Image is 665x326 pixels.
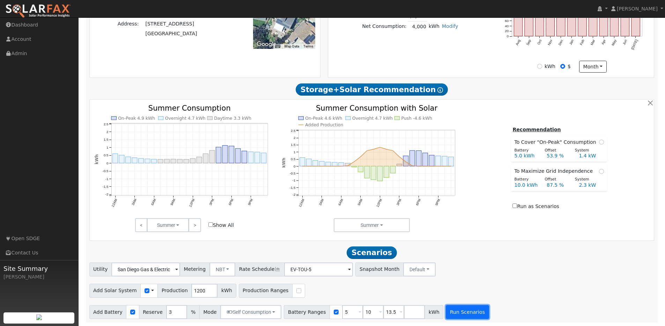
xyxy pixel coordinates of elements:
[105,192,108,196] text: -2
[125,157,131,163] rect: onclick=""
[505,19,509,23] text: 60
[379,146,381,148] circle: onclick=""
[405,161,407,162] circle: onclick=""
[300,157,305,166] rect: onclick=""
[511,148,541,154] div: Battery
[543,152,575,160] div: 53.9 %
[408,21,427,31] td: 4,000
[442,23,458,29] a: Modify
[427,21,441,31] td: kWh
[3,273,75,281] div: [PERSON_NAME]
[308,165,310,167] circle: onclick=""
[138,158,143,163] rect: onclick=""
[444,165,445,167] circle: onclick=""
[248,152,253,163] rect: onclick=""
[145,159,150,163] rect: onclick=""
[568,63,571,70] label: $
[119,155,124,163] rect: onclick=""
[392,150,394,151] circle: onclick=""
[106,146,108,149] text: 1
[104,153,108,157] text: 0.5
[541,148,571,154] div: Offset
[429,155,434,166] rect: onclick=""
[291,143,295,147] text: 1.5
[334,218,410,232] button: Summer
[599,2,608,36] rect: onclick=""
[284,305,330,319] span: Battery Ranges
[511,181,543,189] div: 10.0 kWh
[410,150,415,166] rect: onclick=""
[139,305,167,319] span: Reserve
[514,168,596,175] span: To Maximize Grid Independence
[537,39,542,45] text: Oct
[199,305,221,319] span: Mode
[590,39,596,46] text: Mar
[571,177,601,183] div: System
[209,262,236,276] button: NBT
[298,198,305,207] text: 12AM
[290,185,296,189] text: -1.5
[319,161,325,166] rect: onclick=""
[384,166,389,178] rect: onclick=""
[294,136,295,140] text: 2
[507,34,509,38] text: 0
[144,19,198,29] td: [STREET_ADDRESS]
[360,156,361,157] circle: onclick=""
[165,116,206,121] text: Overnight 4.7 kWh
[5,4,71,18] img: SolarFax
[235,262,285,276] span: Rate Schedule
[148,104,231,112] text: Summer Consumption
[144,29,198,39] td: [GEOGRAPHIC_DATA]
[511,177,541,183] div: Battery
[132,158,137,163] rect: onclick=""
[418,165,420,167] circle: onclick=""
[442,156,447,166] rect: onclick=""
[569,39,575,45] text: Jan
[435,198,441,206] text: 9PM
[105,177,108,180] text: -1
[189,218,201,232] a: >
[187,305,199,319] span: %
[571,148,601,154] div: System
[255,152,260,163] rect: onclick=""
[305,123,343,127] text: Added Production
[326,162,331,166] rect: onclick=""
[355,262,404,276] span: Snapshot Month
[431,165,433,167] circle: onclick=""
[401,116,433,121] text: Push -4.6 kWh
[601,39,607,45] text: Apr
[575,181,607,189] div: 2.3 kW
[116,19,144,29] td: Address:
[89,262,112,276] span: Utility
[152,159,157,163] rect: onclick=""
[281,157,286,168] text: kWh
[338,198,344,206] text: 6AM
[102,185,108,188] text: -1.5
[376,198,383,207] text: 12PM
[255,40,278,49] a: Open this area in Google Maps (opens a new window)
[303,44,313,48] a: Terms
[197,157,202,163] rect: onclick=""
[341,165,342,167] circle: onclick=""
[229,146,234,163] rect: onclick=""
[316,104,438,112] text: Summer Consumption with Solar
[275,44,280,49] button: Keyboard shortcuts
[171,159,176,163] rect: onclick=""
[293,193,296,197] text: -2
[437,165,439,167] circle: onclick=""
[377,166,383,181] rect: onclick=""
[203,154,208,163] rect: onclick=""
[216,147,221,163] rect: onclick=""
[347,246,397,259] span: Scenarios
[357,198,363,206] text: 9AM
[541,177,571,183] div: Offset
[150,198,156,206] text: 6AM
[89,284,141,298] span: Add Solar System
[106,130,108,134] text: 2
[239,284,293,298] span: Production Ranges
[228,198,234,206] text: 6PM
[537,64,542,69] input: kWh
[396,198,402,206] text: 3PM
[512,127,561,132] u: Recommendation
[505,29,509,33] text: 20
